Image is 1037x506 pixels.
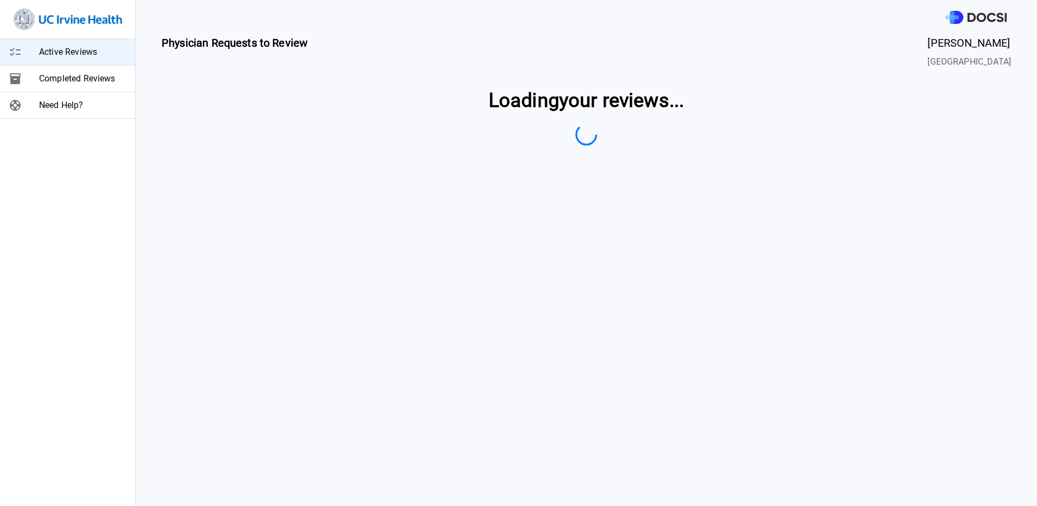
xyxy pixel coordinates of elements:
span: Completed Reviews [39,72,126,85]
span: Need Help? [39,99,126,112]
span: Physician Requests to Review [162,35,308,68]
img: DOCSI Logo [945,11,1007,24]
img: Site Logo [14,9,122,30]
span: [GEOGRAPHIC_DATA] [927,55,1011,68]
span: Active Reviews [39,46,126,59]
span: [PERSON_NAME] [927,35,1011,51]
span: Loading your reviews ... [489,86,684,115]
